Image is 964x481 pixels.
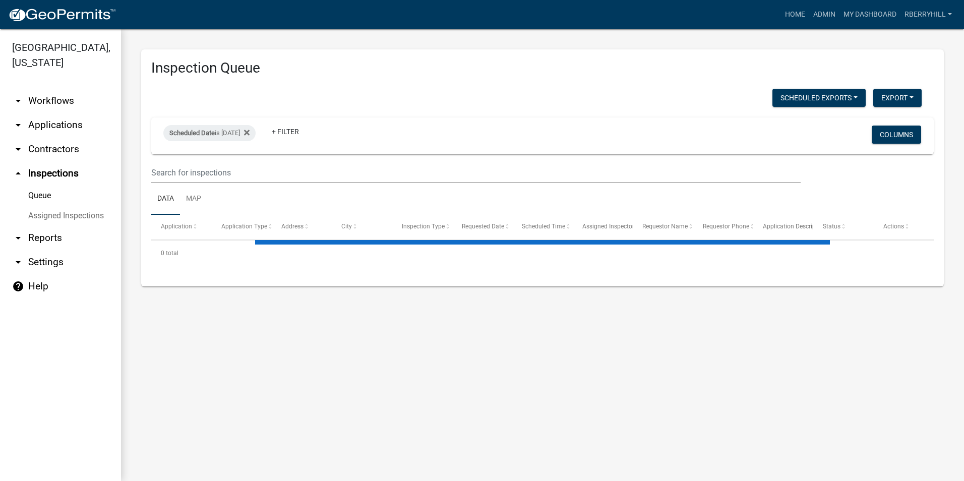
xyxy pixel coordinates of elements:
[512,215,572,239] datatable-header-cell: Scheduled Time
[772,89,866,107] button: Scheduled Exports
[151,162,801,183] input: Search for inspections
[151,215,211,239] datatable-header-cell: Application
[163,125,256,141] div: is [DATE]
[781,5,809,24] a: Home
[151,183,180,215] a: Data
[151,59,934,77] h3: Inspection Queue
[341,223,352,230] span: City
[753,215,813,239] datatable-header-cell: Application Description
[272,215,332,239] datatable-header-cell: Address
[12,232,24,244] i: arrow_drop_down
[221,223,267,230] span: Application Type
[633,215,693,239] datatable-header-cell: Requestor Name
[12,95,24,107] i: arrow_drop_down
[264,123,307,141] a: + Filter
[180,183,207,215] a: Map
[522,223,565,230] span: Scheduled Time
[573,215,633,239] datatable-header-cell: Assigned Inspector
[763,223,826,230] span: Application Description
[211,215,271,239] datatable-header-cell: Application Type
[883,223,904,230] span: Actions
[823,223,840,230] span: Status
[809,5,839,24] a: Admin
[169,129,215,137] span: Scheduled Date
[161,223,192,230] span: Application
[12,167,24,179] i: arrow_drop_up
[813,215,873,239] datatable-header-cell: Status
[452,215,512,239] datatable-header-cell: Requested Date
[12,143,24,155] i: arrow_drop_down
[693,215,753,239] datatable-header-cell: Requestor Phone
[462,223,504,230] span: Requested Date
[703,223,749,230] span: Requestor Phone
[872,126,921,144] button: Columns
[151,240,934,266] div: 0 total
[874,215,934,239] datatable-header-cell: Actions
[582,223,634,230] span: Assigned Inspector
[642,223,688,230] span: Requestor Name
[12,119,24,131] i: arrow_drop_down
[392,215,452,239] datatable-header-cell: Inspection Type
[332,215,392,239] datatable-header-cell: City
[402,223,445,230] span: Inspection Type
[839,5,900,24] a: My Dashboard
[12,280,24,292] i: help
[873,89,922,107] button: Export
[12,256,24,268] i: arrow_drop_down
[281,223,304,230] span: Address
[900,5,956,24] a: rberryhill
